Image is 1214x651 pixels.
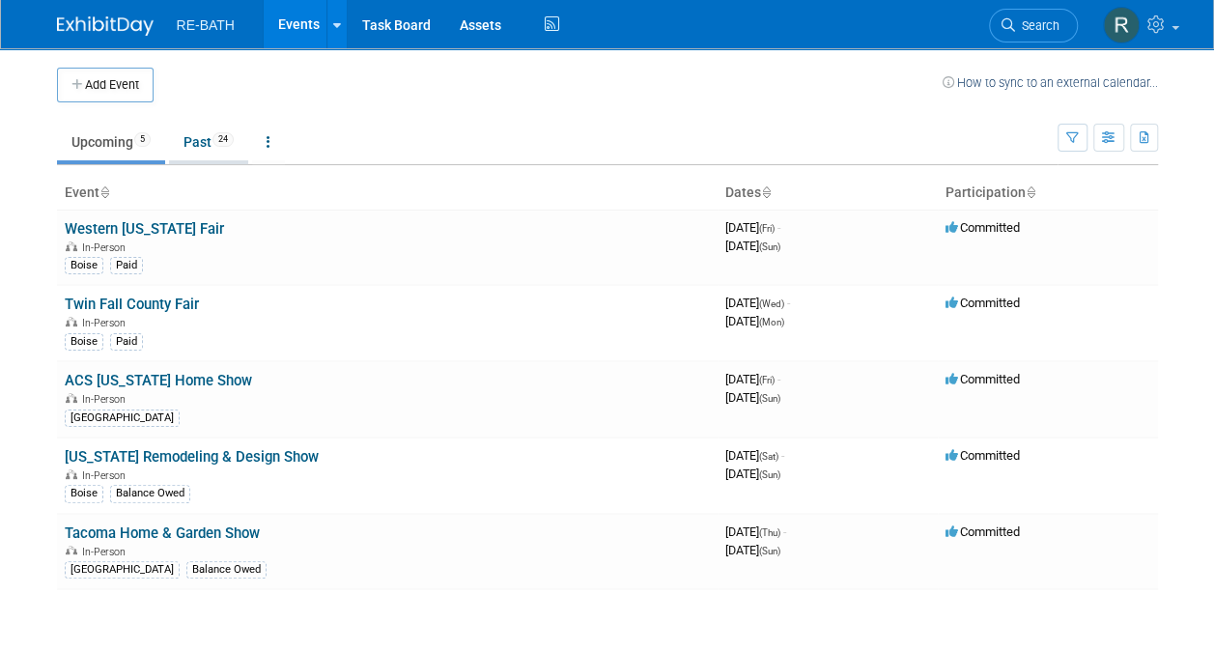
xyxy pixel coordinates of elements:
[946,296,1020,310] span: Committed
[946,448,1020,463] span: Committed
[65,372,252,389] a: ACS [US_STATE] Home Show
[718,177,938,210] th: Dates
[57,68,154,102] button: Add Event
[99,184,109,200] a: Sort by Event Name
[759,317,784,327] span: (Mon)
[66,317,77,326] img: In-Person Event
[169,124,248,160] a: Past24
[65,485,103,502] div: Boise
[1103,7,1140,43] img: Re-Bath Northwest
[82,546,131,558] span: In-Person
[65,220,224,238] a: Western [US_STATE] Fair
[134,132,151,147] span: 5
[725,296,790,310] span: [DATE]
[66,469,77,479] img: In-Person Event
[759,546,780,556] span: (Sun)
[66,241,77,251] img: In-Person Event
[57,124,165,160] a: Upcoming5
[946,524,1020,539] span: Committed
[781,448,784,463] span: -
[725,314,784,328] span: [DATE]
[946,220,1020,235] span: Committed
[759,298,784,309] span: (Wed)
[725,372,780,386] span: [DATE]
[759,241,780,252] span: (Sun)
[787,296,790,310] span: -
[759,393,780,404] span: (Sun)
[110,485,190,502] div: Balance Owed
[725,543,780,557] span: [DATE]
[761,184,771,200] a: Sort by Start Date
[110,333,143,351] div: Paid
[725,467,780,481] span: [DATE]
[65,561,180,579] div: [GEOGRAPHIC_DATA]
[186,561,267,579] div: Balance Owed
[725,524,786,539] span: [DATE]
[110,257,143,274] div: Paid
[759,527,780,538] span: (Thu)
[82,241,131,254] span: In-Person
[66,546,77,555] img: In-Person Event
[65,524,260,542] a: Tacoma Home & Garden Show
[1015,18,1059,33] span: Search
[759,469,780,480] span: (Sun)
[725,448,784,463] span: [DATE]
[57,16,154,36] img: ExhibitDay
[65,410,180,427] div: [GEOGRAPHIC_DATA]
[177,17,235,33] span: RE-BATH
[65,257,103,274] div: Boise
[65,296,199,313] a: Twin Fall County Fair
[946,372,1020,386] span: Committed
[65,333,103,351] div: Boise
[989,9,1078,42] a: Search
[783,524,786,539] span: -
[57,177,718,210] th: Event
[82,317,131,329] span: In-Person
[725,220,780,235] span: [DATE]
[777,372,780,386] span: -
[725,239,780,253] span: [DATE]
[759,375,775,385] span: (Fri)
[1026,184,1035,200] a: Sort by Participation Type
[725,390,780,405] span: [DATE]
[759,223,775,234] span: (Fri)
[759,451,778,462] span: (Sat)
[938,177,1158,210] th: Participation
[82,393,131,406] span: In-Person
[943,75,1158,90] a: How to sync to an external calendar...
[65,448,319,466] a: [US_STATE] Remodeling & Design Show
[66,393,77,403] img: In-Person Event
[777,220,780,235] span: -
[82,469,131,482] span: In-Person
[212,132,234,147] span: 24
